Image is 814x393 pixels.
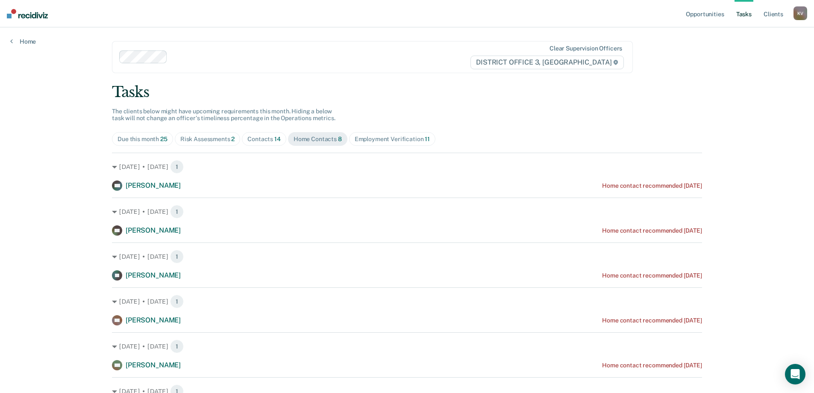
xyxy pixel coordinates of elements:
[126,361,181,369] span: [PERSON_NAME]
[793,6,807,20] div: K V
[112,295,702,308] div: [DATE] • [DATE] 1
[180,136,235,143] div: Risk Assessments
[602,362,702,369] div: Home contact recommended [DATE]
[470,56,624,69] span: DISTRICT OFFICE 3, [GEOGRAPHIC_DATA]
[160,136,168,142] span: 25
[126,271,181,279] span: [PERSON_NAME]
[170,205,184,219] span: 1
[602,227,702,234] div: Home contact recommended [DATE]
[602,272,702,279] div: Home contact recommended [DATE]
[294,136,342,143] div: Home Contacts
[7,9,48,18] img: Recidiviz
[355,136,430,143] div: Employment Verification
[126,316,181,324] span: [PERSON_NAME]
[785,364,805,384] div: Open Intercom Messenger
[602,317,702,324] div: Home contact recommended [DATE]
[126,226,181,234] span: [PERSON_NAME]
[274,136,281,142] span: 14
[112,205,702,219] div: [DATE] • [DATE] 1
[126,181,181,189] span: [PERSON_NAME]
[338,136,342,142] span: 8
[170,160,184,174] span: 1
[112,340,702,353] div: [DATE] • [DATE] 1
[550,45,622,52] div: Clear supervision officers
[170,340,184,353] span: 1
[170,295,184,308] span: 1
[425,136,430,142] span: 11
[10,38,36,45] a: Home
[247,136,281,143] div: Contacts
[170,250,184,263] span: 1
[112,250,702,263] div: [DATE] • [DATE] 1
[793,6,807,20] button: KV
[602,182,702,189] div: Home contact recommended [DATE]
[112,108,335,122] span: The clients below might have upcoming requirements this month. Hiding a below task will not chang...
[231,136,235,142] span: 2
[112,83,702,101] div: Tasks
[118,136,168,143] div: Due this month
[112,160,702,174] div: [DATE] • [DATE] 1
